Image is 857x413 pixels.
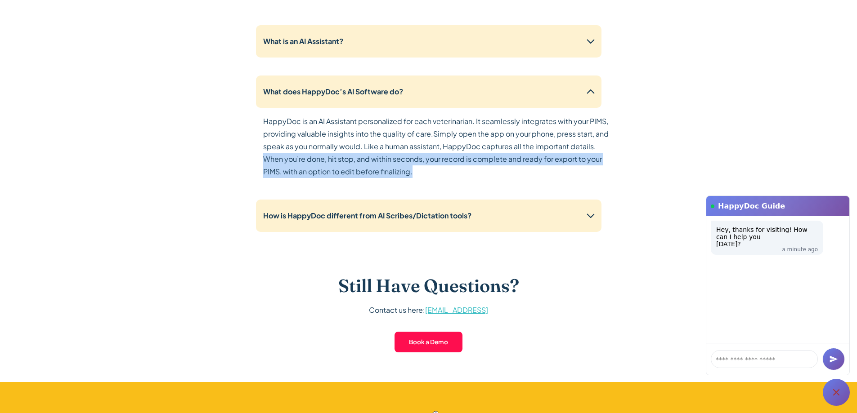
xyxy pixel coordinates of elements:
strong: What does HappyDoc’s AI Software do? [263,87,403,96]
p: HappyDoc is an AI Assistant personalized for each veterinarian. It seamlessly integrates with you... [263,115,609,178]
p: Contact us here: [369,304,488,316]
strong: How is HappyDoc different from AI Scribes/Dictation tools? [263,211,471,220]
h3: Still Have Questions? [338,275,519,297]
strong: What is an AI Assistant? [263,36,343,46]
a: Book a Demo [394,331,463,353]
a: [EMAIL_ADDRESS] [425,305,488,315]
